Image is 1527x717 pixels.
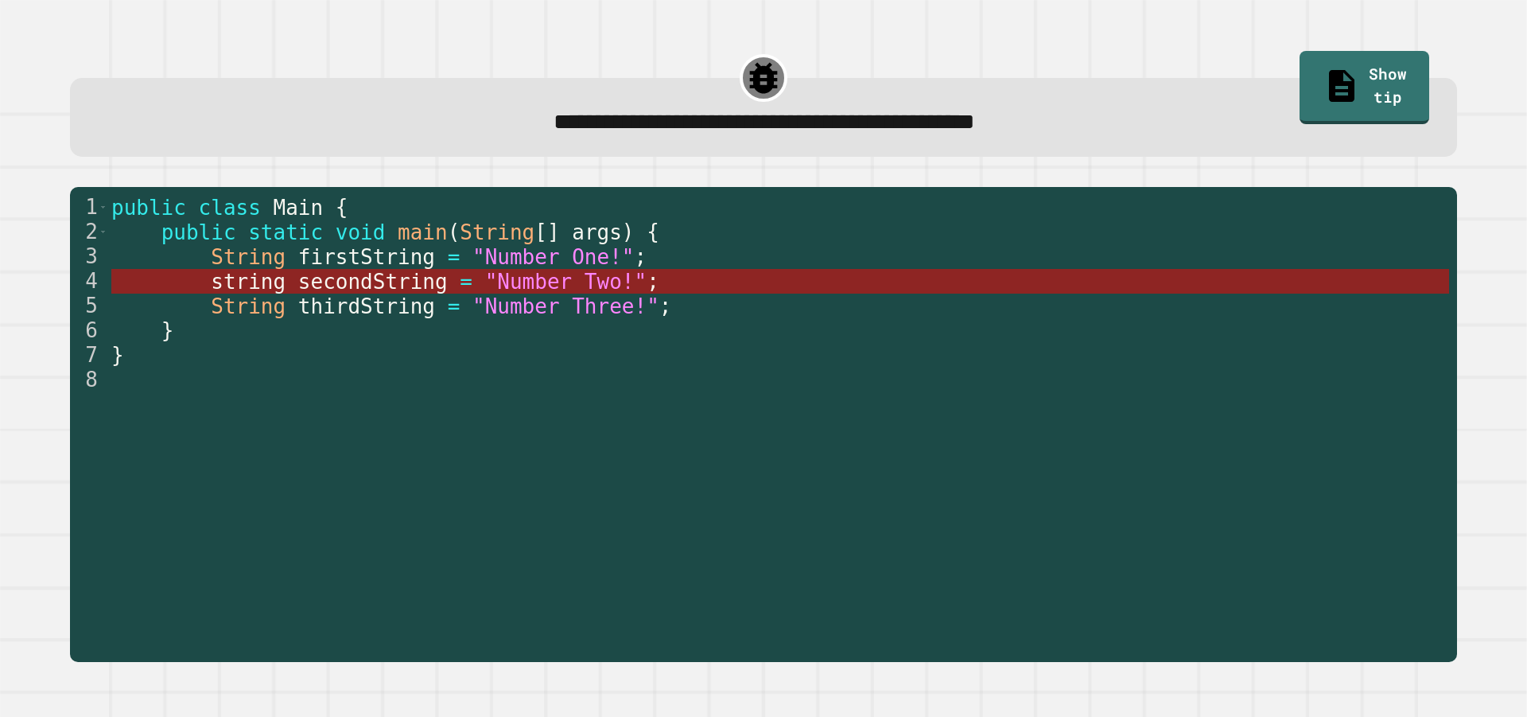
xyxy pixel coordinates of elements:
[447,294,460,318] span: =
[248,220,323,244] span: static
[111,196,186,220] span: public
[572,220,622,244] span: args
[472,294,659,318] span: "Number Three!"
[335,220,385,244] span: void
[70,269,108,294] div: 4
[297,294,434,318] span: thirdString
[70,244,108,269] div: 3
[70,220,108,244] div: 2
[398,220,448,244] span: main
[211,294,286,318] span: String
[70,318,108,343] div: 6
[161,220,235,244] span: public
[460,270,472,294] span: =
[211,270,286,294] span: string
[198,196,260,220] span: class
[297,270,447,294] span: secondString
[1300,51,1429,124] a: Show tip
[472,245,635,269] span: "Number One!"
[484,270,647,294] span: "Number Two!"
[211,245,286,269] span: String
[460,220,534,244] span: String
[70,343,108,368] div: 7
[447,245,460,269] span: =
[297,245,434,269] span: firstString
[70,195,108,220] div: 1
[70,368,108,392] div: 8
[99,195,107,220] span: Toggle code folding, rows 1 through 7
[99,220,107,244] span: Toggle code folding, rows 2 through 6
[273,196,323,220] span: Main
[70,294,108,318] div: 5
